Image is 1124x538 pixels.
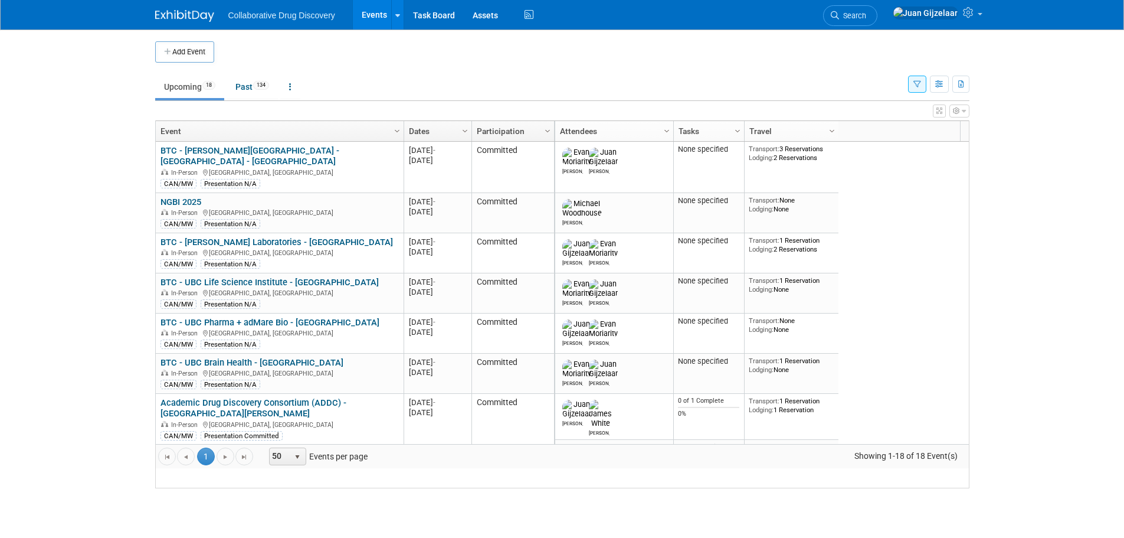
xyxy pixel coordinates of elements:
div: CAN/MW [160,340,196,349]
a: Column Settings [660,121,673,139]
td: Committed [471,354,554,394]
a: BTC - [PERSON_NAME] Laboratories - [GEOGRAPHIC_DATA] [160,237,393,247]
span: Collaborative Drug Discovery [228,11,335,20]
div: [GEOGRAPHIC_DATA], [GEOGRAPHIC_DATA] [160,419,398,429]
span: - [433,278,435,286]
img: Evan Moriarity [589,239,618,258]
div: None specified [678,236,739,246]
div: [DATE] [409,247,466,257]
span: Transport: [749,236,779,244]
span: Column Settings [662,126,671,136]
span: Column Settings [460,126,470,136]
div: [GEOGRAPHIC_DATA], [GEOGRAPHIC_DATA] [160,288,398,298]
img: In-Person Event [161,370,168,376]
div: CAN/MW [160,380,196,389]
a: BTC - [PERSON_NAME][GEOGRAPHIC_DATA] - [GEOGRAPHIC_DATA] - [GEOGRAPHIC_DATA] [160,145,339,167]
div: None specified [678,276,739,286]
a: Tasks [679,121,736,141]
span: Search [839,11,866,20]
span: Go to the next page [221,452,230,462]
div: 1 Reservation None [749,276,834,294]
div: [DATE] [409,145,466,155]
span: 1 [197,448,215,465]
img: In-Person Event [161,209,168,215]
span: - [433,318,435,327]
td: Committed [471,233,554,273]
span: In-Person [171,370,201,377]
div: Juan Gijzelaar [562,419,583,426]
div: 3 Reservations 2 Reservations [749,145,834,162]
span: 18 [202,81,215,90]
img: Juan Gijzelaar [893,6,958,19]
div: [GEOGRAPHIC_DATA], [GEOGRAPHIC_DATA] [160,247,398,257]
span: In-Person [171,209,201,217]
span: - [433,398,435,407]
span: Lodging: [749,366,774,374]
div: [GEOGRAPHIC_DATA], [GEOGRAPHIC_DATA] [160,207,398,217]
div: 1 Reservation 1 Reservation [749,397,834,414]
a: Go to the previous page [177,448,195,465]
span: Transport: [749,397,779,405]
div: [DATE] [409,407,466,418]
span: In-Person [171,169,201,177]
img: Evan Moriarity [562,360,591,379]
button: Add Event [155,41,214,63]
div: Evan Moriarity [562,298,583,306]
div: [DATE] [409,155,466,165]
img: Juan Gijzelaar [562,400,591,419]
div: Presentation N/A [201,380,260,389]
div: None specified [678,145,739,154]
span: Transport: [749,196,779,204]
a: Upcoming18 [155,76,224,98]
div: Juan Gijzelaar [562,258,583,266]
span: - [433,146,435,155]
span: Column Settings [543,126,552,136]
span: In-Person [171,421,201,429]
a: BTC - UBC Pharma + adMare Bio - [GEOGRAPHIC_DATA] [160,317,379,328]
div: [DATE] [409,237,466,247]
div: CAN/MW [160,219,196,229]
a: Column Settings [541,121,554,139]
img: Juan Gijzelaar [589,279,618,298]
a: Column Settings [731,121,744,139]
div: Presentation N/A [201,179,260,188]
span: Lodging: [749,285,774,294]
span: - [433,358,435,367]
img: Juan Gijzelaar [589,148,618,167]
div: [GEOGRAPHIC_DATA], [GEOGRAPHIC_DATA] [160,328,398,338]
img: Evan Moriarity [562,148,591,167]
span: Transport: [749,443,779,451]
span: In-Person [171,330,201,337]
div: Michael Woodhouse [562,218,583,226]
span: Lodging: [749,205,774,213]
span: Go to the first page [162,452,172,462]
div: CAN/MW [160,299,196,309]
span: Lodging: [749,325,774,334]
a: Go to the last page [235,448,253,465]
a: Participation [477,121,546,141]
td: Committed [471,394,554,445]
div: Evan Moriarity [562,379,583,386]
a: Column Settings [458,121,471,139]
span: Transport: [749,276,779,285]
img: Michael Woodhouse [562,199,602,218]
div: None specified [678,317,739,326]
span: Lodging: [749,245,774,253]
span: - [433,197,435,206]
img: Evan Moriarity [562,279,591,298]
div: 1 Reservation 2 Reservations [749,236,834,253]
span: Lodging: [749,154,774,162]
div: 0 of 1 Complete [678,397,739,405]
div: [DATE] [409,197,466,207]
span: Column Settings [392,126,402,136]
img: In-Person Event [161,330,168,335]
img: In-Person Event [161,169,168,175]
a: Academic Drug Discovery Consortium (ADDC) - [GEOGRAPHIC_DATA][PERSON_NAME] [160,397,346,419]
div: Presentation N/A [201,259,260,269]
a: Column Settings [825,121,838,139]
a: Dates [409,121,464,141]
div: Evan Moriarity [589,338,609,346]
div: [DATE] [409,357,466,367]
a: BTC - UBC Brain Health - [GEOGRAPHIC_DATA] [160,357,343,368]
div: [GEOGRAPHIC_DATA], [GEOGRAPHIC_DATA] [160,368,398,378]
